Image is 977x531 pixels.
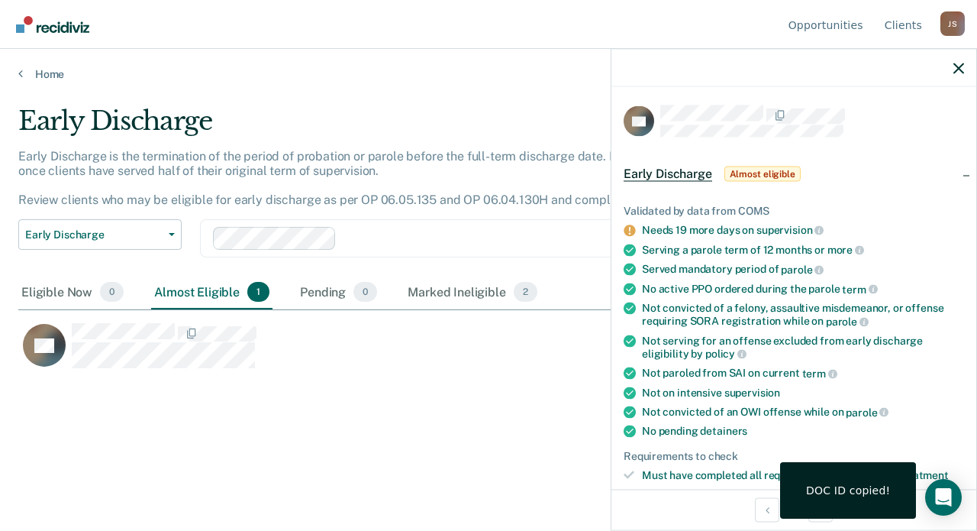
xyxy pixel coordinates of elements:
[705,348,746,360] span: policy
[755,497,779,522] button: Previous Opportunity
[611,150,976,199] div: Early DischargeAlmost eligible
[642,263,964,277] div: Served mandatory period of
[940,11,965,36] button: Profile dropdown button
[18,276,127,309] div: Eligible Now
[100,282,124,302] span: 0
[18,67,959,81] a: Home
[925,479,962,516] div: Open Intercom Messenger
[297,276,380,309] div: Pending
[624,167,712,182] span: Early Discharge
[624,450,964,463] div: Requirements to check
[642,334,964,360] div: Not serving for an offense excluded from early discharge eligibility by
[624,205,964,218] div: Validated by data from COMS
[724,167,801,182] span: Almost eligible
[700,425,747,437] span: detainers
[802,367,837,380] span: term
[842,283,877,295] span: term
[642,367,964,380] div: Not paroled from SAI on current
[806,484,890,497] div: DOC ID copied!
[611,489,976,529] div: 1 / 1
[642,386,964,399] div: Not on intensive
[642,243,964,257] div: Serving a parole term of 12 months or
[642,302,964,328] div: Not convicted of a felony, assaultive misdemeanor, or offense requiring SORA registration while on
[827,244,864,256] span: more
[898,469,949,481] span: treatment
[781,264,824,276] span: parole
[642,425,964,438] div: No pending
[151,276,272,309] div: Almost Eligible
[16,16,89,33] img: Recidiviz
[642,282,964,296] div: No active PPO ordered during the parole
[940,11,965,36] div: J S
[514,282,537,302] span: 2
[642,224,964,238] div: Needs 19 more days on supervision
[642,488,964,502] div: Must have completed court-ordered restitution
[25,228,163,241] span: Early Discharge
[642,405,964,419] div: Not convicted of an OWI offense while on
[826,316,869,328] span: parole
[846,406,888,418] span: parole
[353,282,377,302] span: 0
[247,282,269,302] span: 1
[405,276,540,309] div: Marked Ineligible
[642,469,964,482] div: Must have completed all required programming and
[18,149,896,208] p: Early Discharge is the termination of the period of probation or parole before the full-term disc...
[18,105,898,149] div: Early Discharge
[724,386,780,398] span: supervision
[18,322,841,384] div: CaseloadOpportunityCell-0672440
